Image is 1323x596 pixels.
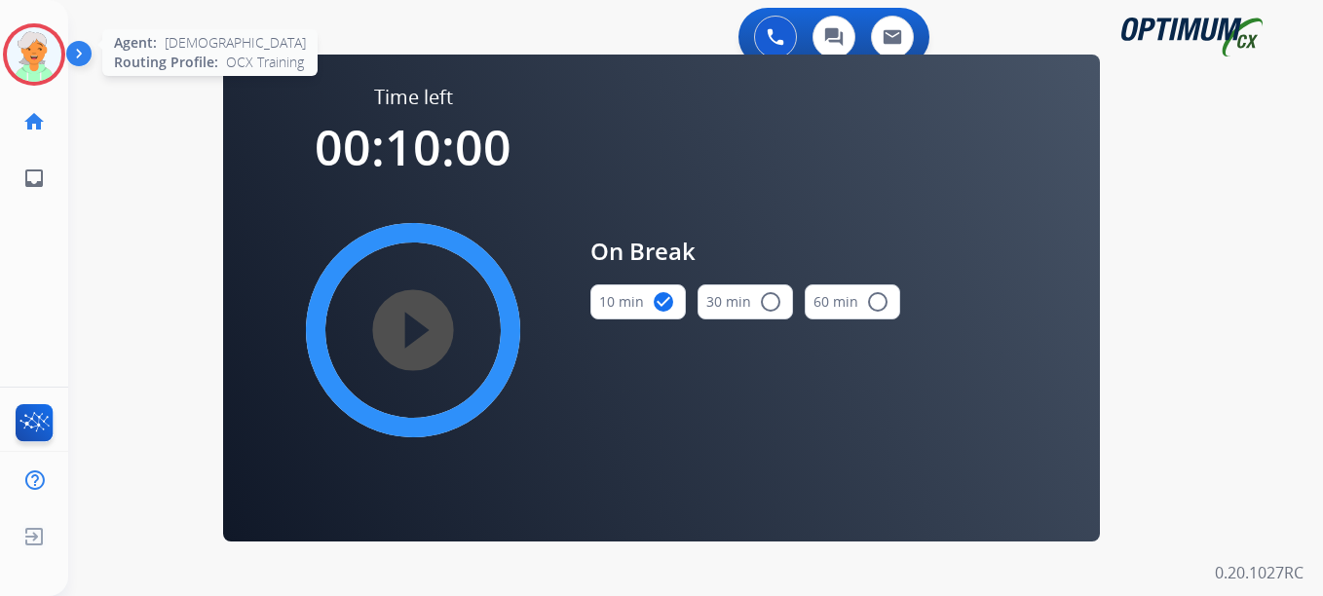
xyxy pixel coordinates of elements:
[759,290,782,314] mat-icon: radio_button_unchecked
[7,27,61,82] img: avatar
[22,167,46,190] mat-icon: inbox
[22,110,46,133] mat-icon: home
[165,33,306,53] span: [DEMOGRAPHIC_DATA]
[698,284,793,319] button: 30 min
[226,53,304,72] span: OCX Training
[590,284,686,319] button: 10 min
[805,284,900,319] button: 60 min
[866,290,889,314] mat-icon: radio_button_unchecked
[590,234,900,269] span: On Break
[114,53,218,72] span: Routing Profile:
[401,318,425,342] mat-icon: play_circle_filled
[114,33,157,53] span: Agent:
[315,114,511,180] span: 00:10:00
[652,290,675,314] mat-icon: check_circle
[374,84,453,111] span: Time left
[1215,561,1304,584] p: 0.20.1027RC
